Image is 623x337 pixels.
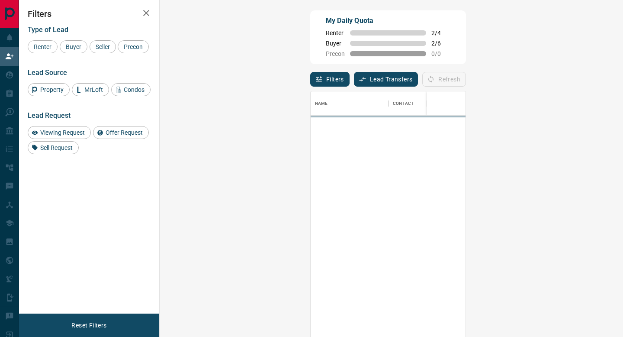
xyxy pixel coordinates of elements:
div: Buyer [60,40,87,53]
div: Condos [111,83,151,96]
div: Precon [118,40,149,53]
div: Name [315,91,328,116]
div: MrLoft [72,83,109,96]
div: Renter [28,40,58,53]
button: Reset Filters [66,318,112,333]
span: Lead Source [28,68,67,77]
span: Precon [326,50,345,57]
span: Viewing Request [37,129,88,136]
div: Offer Request [93,126,149,139]
div: Contact [393,91,414,116]
span: Lead Request [28,111,71,120]
span: Renter [326,29,345,36]
span: Buyer [63,43,84,50]
span: Property [37,86,67,93]
div: Property [28,83,70,96]
span: 2 / 6 [431,40,450,47]
span: Seller [93,43,113,50]
span: Sell Request [37,144,76,151]
span: MrLoft [81,86,106,93]
div: Contact [389,91,458,116]
span: Offer Request [103,129,146,136]
p: My Daily Quota [326,16,450,26]
span: Buyer [326,40,345,47]
div: Viewing Request [28,126,91,139]
div: Sell Request [28,141,79,154]
span: Renter [31,43,55,50]
h2: Filters [28,9,151,19]
span: Type of Lead [28,26,68,34]
span: 2 / 4 [431,29,450,36]
span: Precon [121,43,146,50]
span: 0 / 0 [431,50,450,57]
div: Seller [90,40,116,53]
div: Name [311,91,389,116]
span: Condos [121,86,148,93]
button: Lead Transfers [354,72,418,87]
button: Filters [310,72,350,87]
